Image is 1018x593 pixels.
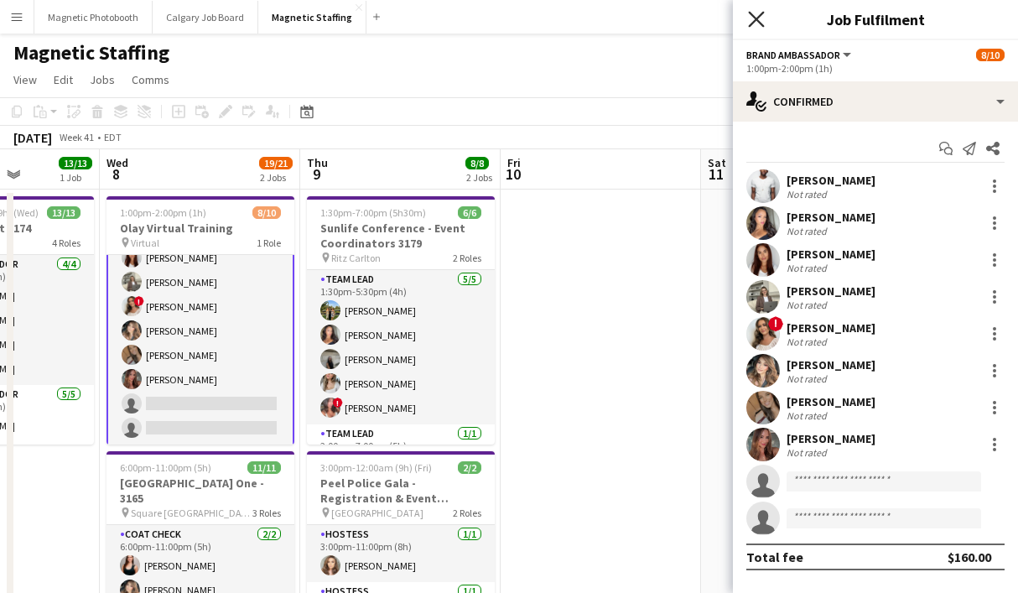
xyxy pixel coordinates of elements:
a: Comms [125,69,176,91]
button: Calgary Job Board [153,1,258,34]
div: 2 Jobs [466,171,492,184]
span: 13/13 [59,157,92,169]
div: [PERSON_NAME] [787,357,875,372]
div: Not rated [787,336,830,348]
a: Edit [47,69,80,91]
button: Magnetic Staffing [258,1,366,34]
div: Not rated [787,372,830,385]
span: 3:00pm-12:00am (9h) (Fri) [320,461,432,474]
h1: Magnetic Staffing [13,40,169,65]
div: [PERSON_NAME] [787,394,875,409]
app-job-card: 1:00pm-2:00pm (1h)8/10Olay Virtual Training Virtual1 Role[PERSON_NAME][PERSON_NAME][PERSON_NAME][... [106,196,294,445]
span: 11 [705,164,726,184]
span: 1:00pm-2:00pm (1h) [120,206,206,219]
div: [PERSON_NAME] [787,247,875,262]
app-card-role: Team Lead5/51:30pm-5:30pm (4h)[PERSON_NAME][PERSON_NAME][PERSON_NAME][PERSON_NAME]![PERSON_NAME] [307,270,495,424]
a: View [7,69,44,91]
span: Brand Ambassador [746,49,840,61]
div: Confirmed [733,81,1018,122]
span: 1:30pm-7:00pm (5h30m) [320,206,426,219]
app-card-role: Hostess1/13:00pm-11:00pm (8h)[PERSON_NAME] [307,525,495,582]
div: Not rated [787,409,830,422]
h3: Sunlife Conference - Event Coordinators 3179 [307,221,495,251]
span: 6/6 [458,206,481,219]
span: Week 41 [55,131,97,143]
span: View [13,72,37,87]
span: Fri [507,155,521,170]
div: [PERSON_NAME] [787,283,875,299]
h3: [GEOGRAPHIC_DATA] One - 3165 [106,476,294,506]
span: 2 Roles [453,252,481,264]
h3: Job Fulfilment [733,8,1018,30]
div: Not rated [787,225,830,237]
span: 8/10 [252,206,281,219]
div: 2 Jobs [260,171,292,184]
span: 8 [104,164,128,184]
div: Total fee [746,549,803,565]
app-card-role: Team Lead1/12:00pm-7:00pm (5h) [307,424,495,481]
span: 6:00pm-11:00pm (5h) [120,461,211,474]
span: 4 Roles [52,237,81,249]
h3: Olay Virtual Training [106,221,294,236]
span: Ritz Carlton [331,252,381,264]
a: Jobs [83,69,122,91]
span: Virtual [131,237,159,249]
div: [PERSON_NAME] [787,173,875,188]
span: 11/11 [247,461,281,474]
span: 1 Role [257,237,281,249]
span: 8/10 [976,49,1005,61]
div: [PERSON_NAME] [787,431,875,446]
div: 1:00pm-2:00pm (1h) [746,62,1005,75]
div: Not rated [787,188,830,200]
span: Sat [708,155,726,170]
app-job-card: 1:30pm-7:00pm (5h30m)6/6Sunlife Conference - Event Coordinators 3179 Ritz Carlton2 RolesTeam Lead... [307,196,495,445]
span: Jobs [90,72,115,87]
h3: Peel Police Gala - Registration & Event Support (3111) [307,476,495,506]
span: 2/2 [458,461,481,474]
div: EDT [104,131,122,143]
app-card-role: [PERSON_NAME][PERSON_NAME][PERSON_NAME][PERSON_NAME]![PERSON_NAME][PERSON_NAME][PERSON_NAME][PERS... [106,167,294,446]
span: Wed [106,155,128,170]
span: Square [GEOGRAPHIC_DATA] [131,507,252,519]
div: Not rated [787,446,830,459]
div: 1 Job [60,171,91,184]
div: Not rated [787,262,830,274]
span: Comms [132,72,169,87]
span: 19/21 [259,157,293,169]
span: 3 Roles [252,507,281,519]
span: 2 Roles [453,507,481,519]
div: $160.00 [948,549,991,565]
span: ! [333,398,343,408]
button: Brand Ambassador [746,49,854,61]
span: 10 [505,164,521,184]
div: Not rated [787,299,830,311]
span: 9 [304,164,328,184]
span: Edit [54,72,73,87]
span: ! [134,296,144,306]
div: [DATE] [13,129,52,146]
span: ! [768,316,783,331]
span: 8/8 [465,157,489,169]
span: [GEOGRAPHIC_DATA] [331,507,423,519]
span: 13/13 [47,206,81,219]
div: [PERSON_NAME] [787,320,875,336]
button: Magnetic Photobooth [34,1,153,34]
span: Thu [307,155,328,170]
div: [PERSON_NAME] [787,210,875,225]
